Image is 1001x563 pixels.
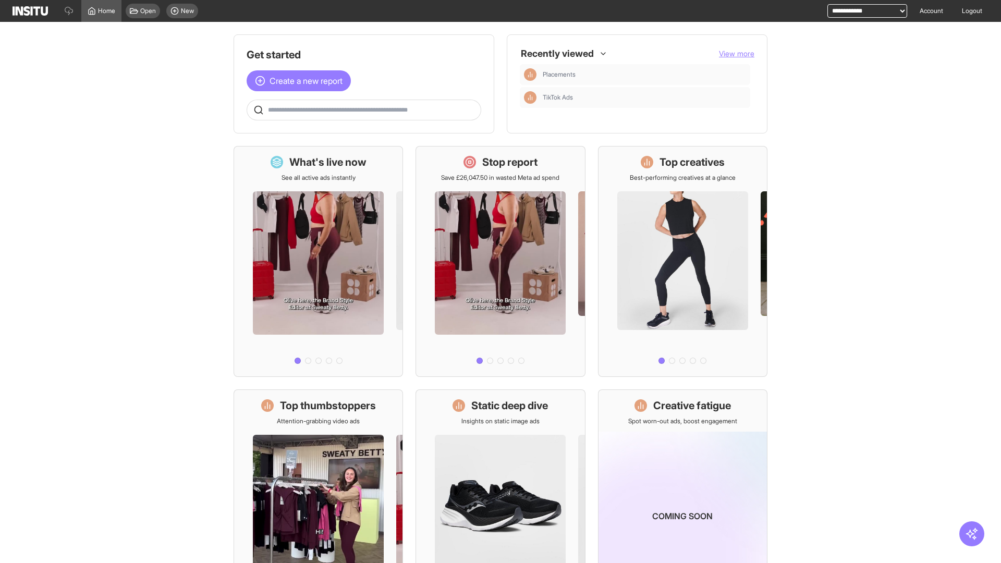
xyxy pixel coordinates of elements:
[234,146,403,377] a: What's live nowSee all active ads instantly
[543,93,746,102] span: TikTok Ads
[719,48,754,59] button: View more
[543,70,576,79] span: Placements
[543,70,746,79] span: Placements
[524,91,536,104] div: Insights
[543,93,573,102] span: TikTok Ads
[280,398,376,413] h1: Top thumbstoppers
[524,68,536,81] div: Insights
[441,174,559,182] p: Save £26,047.50 in wasted Meta ad spend
[598,146,767,377] a: Top creativesBest-performing creatives at a glance
[181,7,194,15] span: New
[289,155,367,169] h1: What's live now
[277,417,360,425] p: Attention-grabbing video ads
[630,174,736,182] p: Best-performing creatives at a glance
[270,75,343,87] span: Create a new report
[140,7,156,15] span: Open
[482,155,538,169] h1: Stop report
[461,417,540,425] p: Insights on static image ads
[660,155,725,169] h1: Top creatives
[13,6,48,16] img: Logo
[247,47,481,62] h1: Get started
[416,146,585,377] a: Stop reportSave £26,047.50 in wasted Meta ad spend
[98,7,115,15] span: Home
[471,398,548,413] h1: Static deep dive
[282,174,356,182] p: See all active ads instantly
[719,49,754,58] span: View more
[247,70,351,91] button: Create a new report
